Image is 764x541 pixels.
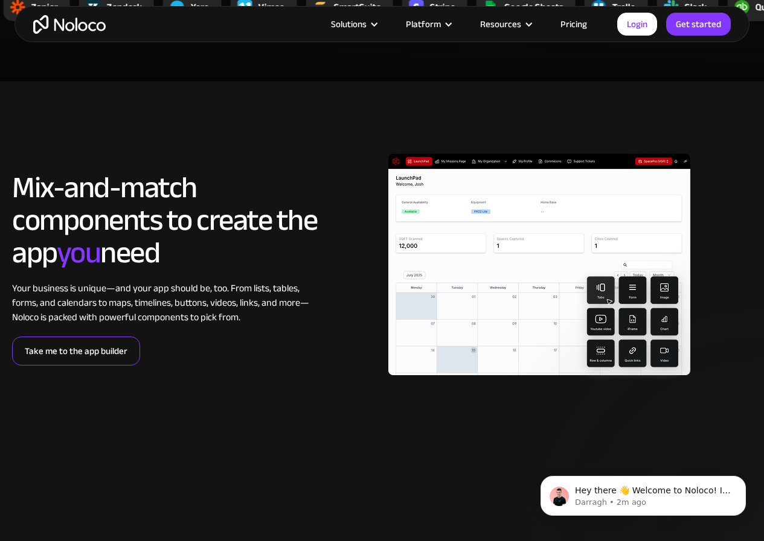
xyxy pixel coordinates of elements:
a: home [33,15,106,34]
a: Get started [666,13,731,36]
a: Take me to the app builder [12,337,140,365]
div: Your business is unique—and your app should be, too. From lists, tables, forms, and calendars to ... [12,281,317,324]
div: Solutions [316,16,391,32]
a: Login [617,13,657,36]
div: Platform [406,16,441,32]
div: Resources [465,16,545,32]
h2: Mix-and-match components to create the app need [12,171,317,269]
div: Platform [391,16,465,32]
div: Solutions [331,16,367,32]
a: Pricing [545,16,602,32]
iframe: Intercom notifications message [522,451,764,535]
div: Resources [480,16,521,32]
span: you [57,224,101,281]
